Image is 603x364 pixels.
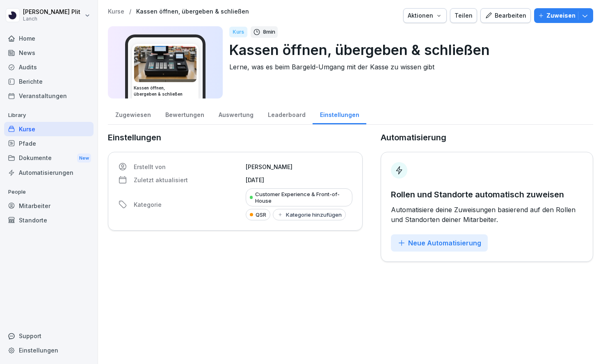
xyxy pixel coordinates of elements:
p: Zuweisen [546,11,576,20]
a: Einstellungen [4,343,94,357]
div: Support [4,329,94,343]
p: Automatisierung [381,131,446,144]
div: Teilen [455,11,473,20]
p: Erstellt von [134,163,241,171]
a: Standorte [4,213,94,227]
a: Zugewiesen [108,103,158,124]
div: Neue Automatisierung [397,238,481,247]
button: Neue Automatisierung [391,234,488,252]
div: Dokumente [4,151,94,166]
a: Kurse [4,122,94,136]
div: Kurs [229,27,247,37]
a: Berichte [4,74,94,89]
a: Leaderboard [260,103,313,124]
a: Mitarbeiter [4,199,94,213]
p: Automatisiere deine Zuweisungen basierend auf den Rollen und Standorten deiner Mitarbeiter. [391,205,583,224]
div: Customer Experience & Front-of-House [246,188,353,206]
p: Lerne, was es beim Bargeld-Umgang mit der Kasse zu wissen gibt [229,62,587,72]
p: Library [4,109,94,122]
p: [PERSON_NAME] Plit [23,9,80,16]
p: [PERSON_NAME] [246,163,353,171]
button: Kategorie hinzufügen [273,209,346,220]
p: Zuletzt aktualisiert [134,176,241,184]
a: Bewertungen [158,103,211,124]
a: Audits [4,60,94,74]
a: DokumenteNew [4,151,94,166]
a: Home [4,31,94,46]
button: Bearbeiten [480,8,531,23]
p: Einstellungen [108,131,363,144]
a: Automatisierungen [4,165,94,180]
p: [DATE] [246,176,353,184]
div: Bearbeiten [485,11,526,20]
p: People [4,185,94,199]
p: Kategorie [134,200,241,209]
button: Aktionen [403,8,447,23]
div: QSR [246,209,270,220]
p: Lanch [23,16,80,22]
p: Rollen und Standorte automatisch zuweisen [391,188,583,201]
a: News [4,46,94,60]
p: Kassen öffnen, übergeben & schließen [229,39,587,60]
a: Kurse [108,8,124,15]
a: Einstellungen [313,103,366,124]
img: h81973bi7xjfk70fncdre0go.png [134,46,196,82]
button: Teilen [450,8,477,23]
a: Pfade [4,136,94,151]
a: Kassen öffnen, übergeben & schließen [136,8,249,15]
div: Kategorie hinzufügen [277,211,342,218]
div: New [77,153,91,163]
p: / [129,8,131,15]
p: 8 min [263,28,275,36]
a: Auswertung [211,103,260,124]
a: Veranstaltungen [4,89,94,103]
h3: Kassen öffnen, übergeben & schließen [134,85,197,97]
div: Aktionen [408,11,442,20]
button: Zuweisen [534,8,593,23]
